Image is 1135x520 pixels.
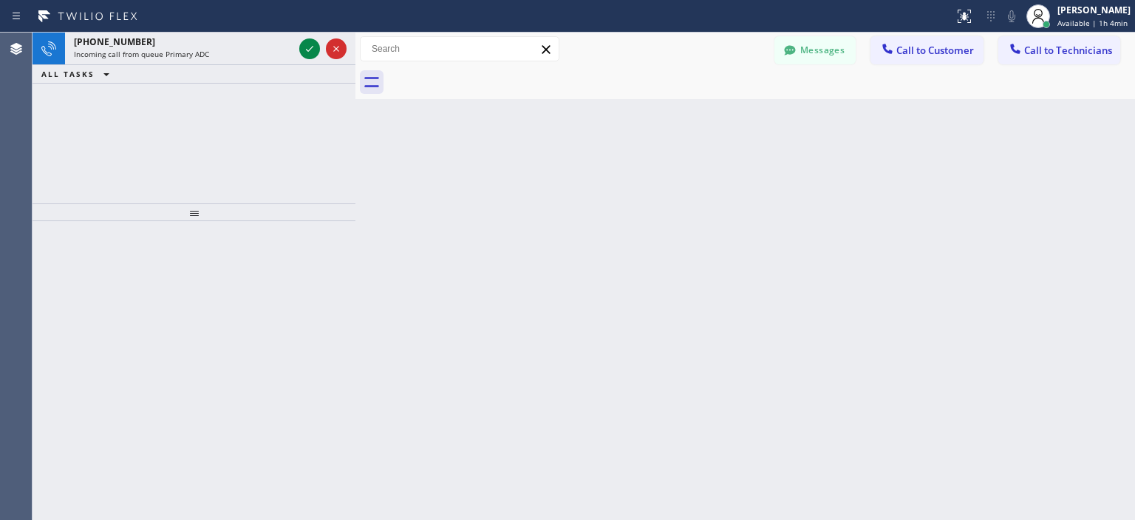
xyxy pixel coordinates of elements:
button: ALL TASKS [33,65,124,83]
button: Call to Technicians [998,36,1120,64]
button: Messages [774,36,856,64]
button: Reject [326,38,347,59]
span: Available | 1h 4min [1057,18,1128,28]
span: Call to Customer [896,44,974,57]
span: ALL TASKS [41,69,95,79]
span: Incoming call from queue Primary ADC [74,49,209,59]
button: Mute [1001,6,1022,27]
input: Search [361,37,559,61]
span: Call to Technicians [1024,44,1112,57]
button: Call to Customer [870,36,984,64]
button: Accept [299,38,320,59]
span: [PHONE_NUMBER] [74,36,155,48]
div: [PERSON_NAME] [1057,4,1131,16]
